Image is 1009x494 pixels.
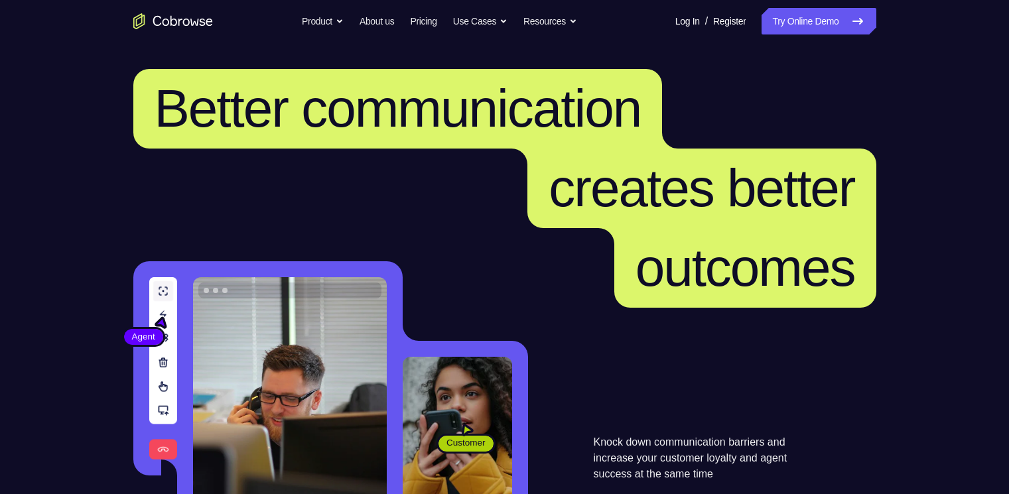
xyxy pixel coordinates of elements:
a: Log In [675,8,700,34]
span: outcomes [636,238,855,297]
span: Agent [124,330,163,343]
span: / [705,13,708,29]
a: Pricing [410,8,437,34]
button: Product [302,8,344,34]
button: Use Cases [453,8,507,34]
a: Go to the home page [133,13,213,29]
img: A series of tools used in co-browsing sessions [149,277,177,460]
a: Register [713,8,746,34]
span: creates better [549,158,854,217]
span: Customer [438,436,494,450]
button: Resources [523,8,577,34]
p: Knock down communication barriers and increase your customer loyalty and agent success at the sam... [594,434,811,482]
span: Better communication [155,79,641,138]
a: About us [360,8,394,34]
a: Try Online Demo [762,8,876,34]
